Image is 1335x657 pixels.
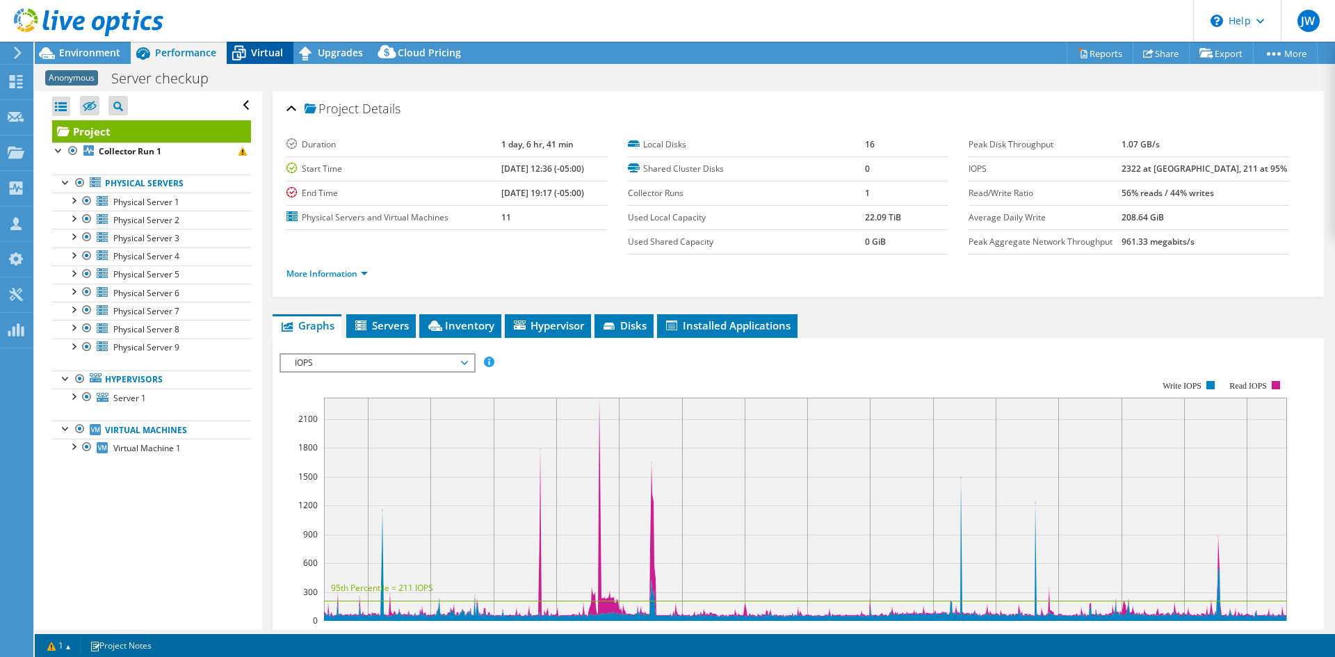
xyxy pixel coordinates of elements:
[113,268,179,280] span: Physical Server 5
[280,318,334,332] span: Graphs
[483,628,505,640] text: 18:00
[113,287,179,299] span: Physical Server 6
[52,339,251,357] a: Physical Server 9
[398,46,461,59] span: Cloud Pricing
[1174,628,1195,640] text: 16:00
[985,628,1007,640] text: 10:00
[664,318,791,332] span: Installed Applications
[501,211,511,223] b: 11
[501,163,584,175] b: [DATE] 12:36 (-05:00)
[969,211,1122,225] label: Average Daily Write
[357,628,379,640] text: 14:00
[865,211,901,223] b: 22.09 TiB
[52,229,251,247] a: Physical Server 3
[1122,187,1214,199] b: 56% reads / 44% writes
[865,138,875,150] b: 16
[298,499,318,511] text: 1200
[353,318,409,332] span: Servers
[52,248,251,266] a: Physical Server 4
[734,628,756,640] text: 02:00
[969,138,1122,152] label: Peak Disk Throughput
[113,250,179,262] span: Physical Server 4
[1122,236,1195,248] b: 961.33 megabits/s
[1067,42,1133,64] a: Reports
[286,268,368,279] a: More Information
[1253,42,1318,64] a: More
[52,389,251,407] a: Server 1
[286,138,501,152] label: Duration
[362,100,400,117] span: Details
[113,341,179,353] span: Physical Server 9
[303,557,318,569] text: 600
[865,163,870,175] b: 0
[52,302,251,320] a: Physical Server 7
[298,471,318,482] text: 1500
[1122,138,1160,150] b: 1.07 GB/s
[298,441,318,453] text: 1800
[628,186,865,200] label: Collector Runs
[38,637,81,654] a: 1
[331,582,433,594] text: 95th Percentile = 211 IOPS
[52,284,251,302] a: Physical Server 6
[601,318,647,332] span: Disks
[288,355,467,371] span: IOPS
[865,236,886,248] b: 0 GiB
[113,323,179,335] span: Physical Server 8
[859,628,881,640] text: 06:00
[1297,10,1320,32] span: JW
[305,102,359,116] span: Project
[303,528,318,540] text: 900
[52,266,251,284] a: Physical Server 5
[298,413,318,425] text: 2100
[113,214,179,226] span: Physical Server 2
[105,71,230,86] h1: Server checkup
[1211,15,1223,27] svg: \n
[286,162,501,176] label: Start Time
[1230,381,1268,391] text: Read IOPS
[501,138,574,150] b: 1 day, 6 hr, 41 min
[113,232,179,244] span: Physical Server 3
[80,637,161,654] a: Project Notes
[113,305,179,317] span: Physical Server 7
[251,46,283,59] span: Virtual
[52,371,251,389] a: Hypervisors
[969,235,1122,249] label: Peak Aggregate Network Throughput
[426,318,494,332] span: Inventory
[155,46,216,59] span: Performance
[608,628,630,640] text: 22:00
[969,186,1122,200] label: Read/Write Ratio
[923,628,944,640] text: 08:00
[286,186,501,200] label: End Time
[52,143,251,161] a: Collector Run 1
[45,70,98,86] span: Anonymous
[546,628,567,640] text: 20:00
[113,196,179,208] span: Physical Server 1
[303,586,318,598] text: 300
[1111,628,1133,640] text: 14:00
[59,46,120,59] span: Environment
[1122,211,1164,223] b: 208.64 GiB
[113,392,146,404] span: Server 1
[628,211,865,225] label: Used Local Capacity
[1048,628,1069,640] text: 12:00
[512,318,584,332] span: Hypervisor
[313,615,318,626] text: 0
[1163,381,1201,391] text: Write IOPS
[672,628,693,640] text: 00:00
[52,421,251,439] a: Virtual Machines
[286,211,501,225] label: Physical Servers and Virtual Machines
[969,162,1122,176] label: IOPS
[628,138,865,152] label: Local Disks
[52,175,251,193] a: Physical Servers
[99,145,161,157] b: Collector Run 1
[1122,163,1287,175] b: 2322 at [GEOGRAPHIC_DATA], 211 at 95%
[1236,628,1258,640] text: 18:00
[1189,42,1254,64] a: Export
[52,193,251,211] a: Physical Server 1
[1133,42,1190,64] a: Share
[865,187,870,199] b: 1
[797,628,818,640] text: 04:00
[501,187,584,199] b: [DATE] 19:17 (-05:00)
[52,320,251,338] a: Physical Server 8
[628,235,865,249] label: Used Shared Capacity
